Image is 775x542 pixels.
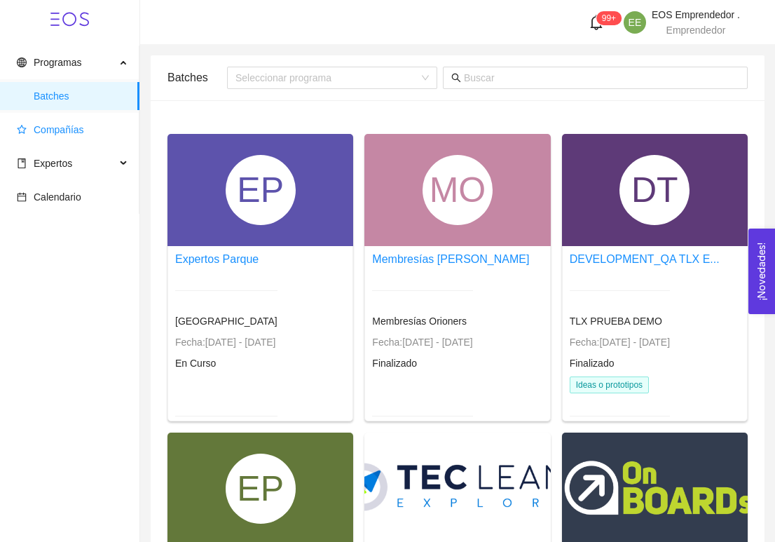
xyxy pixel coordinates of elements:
span: bell [589,15,604,30]
span: Ideas o prototipos [570,377,649,393]
sup: 1346 [596,11,622,25]
span: star [17,125,27,135]
a: Expertos Parque [175,253,259,265]
span: EOS Emprendedor . [652,9,740,20]
span: search [451,73,461,83]
span: Fecha: [DATE] - [DATE] [175,337,275,348]
input: Buscar [464,70,739,86]
span: EE [629,11,642,34]
span: TLX PRUEBA DEMO [570,316,662,327]
span: Fecha: [DATE] - [DATE] [372,337,472,348]
span: [GEOGRAPHIC_DATA] [175,316,277,327]
span: Finalizado [372,358,417,369]
span: En Curso [175,358,216,369]
span: Compañías [34,124,84,135]
div: EP [226,454,296,524]
span: Finalizado [570,358,615,369]
a: DEVELOPMENT_QA TLX E... [570,253,720,265]
span: book [17,158,27,168]
button: Open Feedback Widget [748,229,775,314]
div: MO [423,155,493,225]
div: Batches [167,57,227,97]
span: global [17,57,27,67]
span: Expertos [34,158,72,169]
div: EP [226,155,296,225]
div: DT [619,155,690,225]
span: calendar [17,192,27,202]
span: Batches [34,82,128,110]
span: Emprendedor [666,25,726,36]
span: Fecha: [DATE] - [DATE] [570,337,670,348]
a: Membresías [PERSON_NAME] [372,253,529,265]
span: Calendario [34,191,81,203]
span: Membresías Orioners [372,316,467,327]
span: Programas [34,57,81,68]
